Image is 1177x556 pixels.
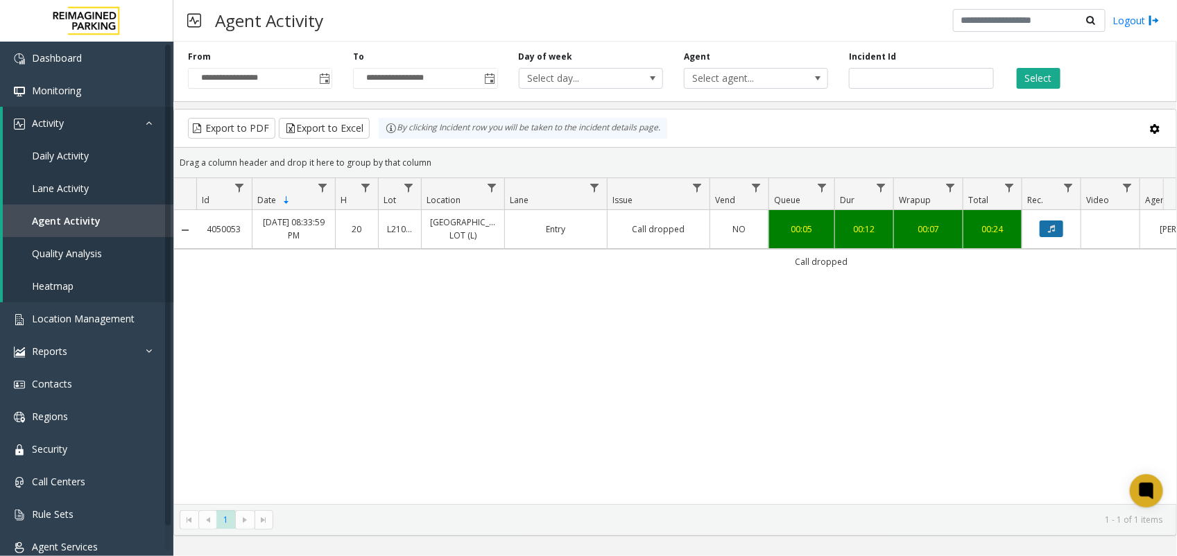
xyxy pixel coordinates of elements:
[747,178,766,197] a: Vend Filter Menu
[313,178,332,197] a: Date Filter Menu
[1086,194,1109,206] span: Video
[32,149,89,162] span: Daily Activity
[400,178,418,197] a: Lot Filter Menu
[3,270,173,302] a: Heatmap
[32,84,81,97] span: Monitoring
[430,216,496,242] a: [GEOGRAPHIC_DATA] LOT (L)
[188,118,275,139] button: Export to PDF
[843,223,885,236] a: 00:12
[188,51,211,63] label: From
[32,345,67,358] span: Reports
[261,216,327,242] a: [DATE] 08:33:59 PM
[32,442,67,455] span: Security
[513,223,599,236] a: Entry
[316,69,332,88] span: Toggle popup
[341,194,347,206] span: H
[685,69,799,88] span: Select agent...
[1149,13,1160,28] img: logout
[14,412,25,423] img: 'icon'
[774,194,800,206] span: Queue
[1145,194,1168,206] span: Agent
[32,540,98,553] span: Agent Services
[813,178,832,197] a: Queue Filter Menu
[14,314,25,325] img: 'icon'
[205,223,243,236] a: 4050053
[849,51,896,63] label: Incident Id
[510,194,529,206] span: Lane
[174,225,196,236] a: Collapse Details
[840,194,854,206] span: Dur
[279,118,370,139] button: Export to Excel
[777,223,826,236] a: 00:05
[1000,178,1019,197] a: Total Filter Menu
[14,444,25,455] img: 'icon'
[482,69,497,88] span: Toggle popup
[3,205,173,237] a: Agent Activity
[872,178,891,197] a: Dur Filter Menu
[208,3,330,37] h3: Agent Activity
[216,510,235,529] span: Page 1
[1017,68,1060,89] button: Select
[715,194,735,206] span: Vend
[1112,13,1160,28] a: Logout
[972,223,1013,236] a: 00:24
[899,194,931,206] span: Wrapup
[585,178,604,197] a: Lane Filter Menu
[32,507,74,521] span: Rule Sets
[32,410,68,423] span: Regions
[612,194,633,206] span: Issue
[32,116,64,130] span: Activity
[14,542,25,553] img: 'icon'
[174,178,1176,504] div: Data table
[14,86,25,97] img: 'icon'
[187,3,201,37] img: pageIcon
[1059,178,1078,197] a: Rec. Filter Menu
[14,510,25,521] img: 'icon'
[427,194,461,206] span: Location
[14,53,25,64] img: 'icon'
[387,223,413,236] a: L21086905
[282,514,1162,525] kendo-pager-info: 1 - 1 of 1 items
[3,107,173,139] a: Activity
[379,118,667,139] div: By clicking Incident row you will be taken to the incident details page.
[483,178,501,197] a: Location Filter Menu
[519,51,573,63] label: Day of week
[386,123,397,134] img: infoIcon.svg
[1118,178,1137,197] a: Video Filter Menu
[356,178,375,197] a: H Filter Menu
[32,475,85,488] span: Call Centers
[14,347,25,358] img: 'icon'
[32,377,72,390] span: Contacts
[902,223,954,236] a: 00:07
[3,139,173,172] a: Daily Activity
[32,182,89,195] span: Lane Activity
[1027,194,1043,206] span: Rec.
[32,214,101,227] span: Agent Activity
[230,178,249,197] a: Id Filter Menu
[32,279,74,293] span: Heatmap
[3,237,173,270] a: Quality Analysis
[14,379,25,390] img: 'icon'
[344,223,370,236] a: 20
[688,178,707,197] a: Issue Filter Menu
[719,223,760,236] a: NO
[14,477,25,488] img: 'icon'
[174,150,1176,175] div: Drag a column header and drop it here to group by that column
[202,194,209,206] span: Id
[32,312,135,325] span: Location Management
[281,195,292,206] span: Sortable
[257,194,276,206] span: Date
[616,223,701,236] a: Call dropped
[14,119,25,130] img: 'icon'
[353,51,364,63] label: To
[941,178,960,197] a: Wrapup Filter Menu
[519,69,634,88] span: Select day...
[684,51,710,63] label: Agent
[32,247,102,260] span: Quality Analysis
[32,51,82,64] span: Dashboard
[968,194,988,206] span: Total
